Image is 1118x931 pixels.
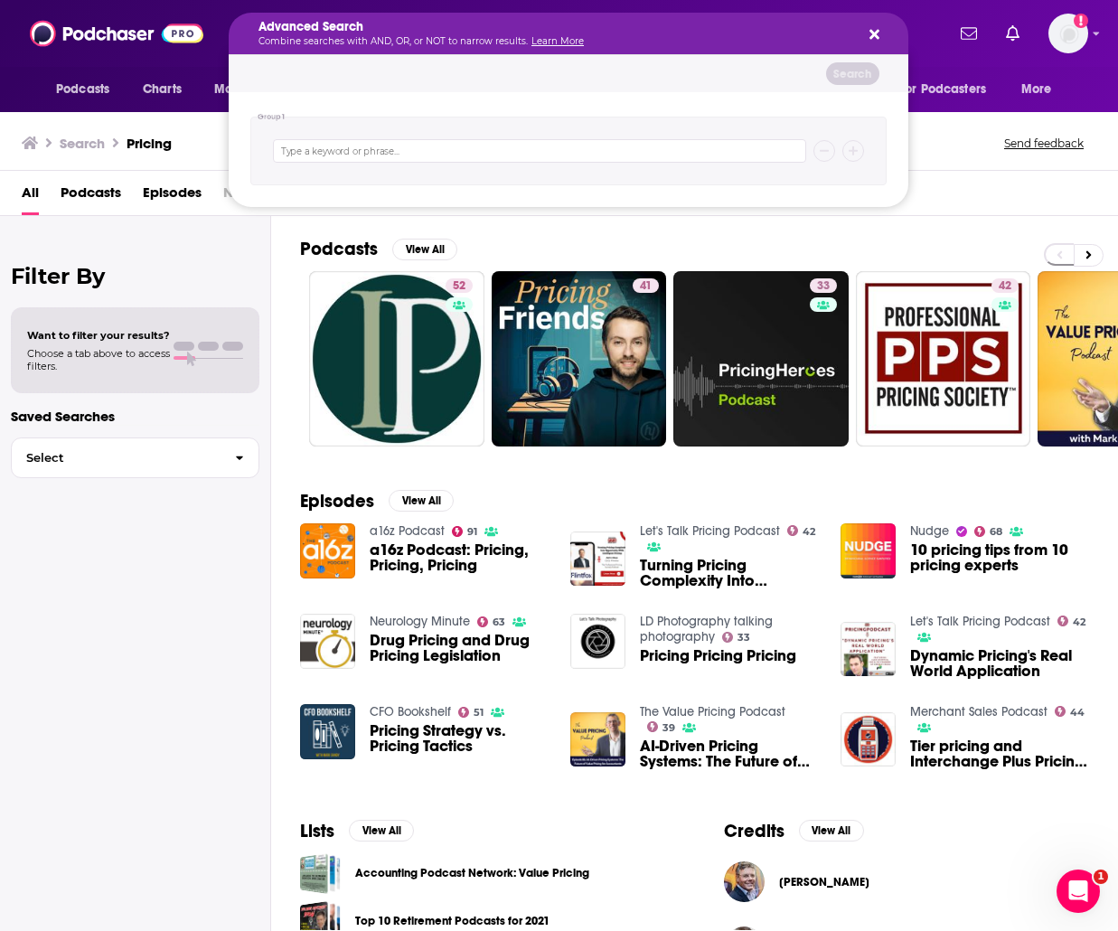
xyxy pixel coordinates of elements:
a: 10 pricing tips from 10 pricing experts [910,542,1089,573]
span: 68 [990,528,1002,536]
h4: Group 1 [258,113,286,121]
a: Dynamic Pricing's Real World Application [841,622,896,677]
button: Jon ManningJon Manning [724,853,1090,911]
h2: Lists [300,820,334,842]
p: Saved Searches [11,408,259,425]
span: Monitoring [214,77,278,102]
a: CreditsView All [724,820,864,842]
a: The Value Pricing Podcast [640,704,785,719]
a: EpisodesView All [300,490,454,513]
img: a16z Podcast: Pricing, Pricing, Pricing [300,523,355,578]
a: 41 [633,278,659,293]
button: open menu [888,72,1012,107]
a: a16z Podcast: Pricing, Pricing, Pricing [370,542,549,573]
h5: Advanced Search [258,21,850,33]
a: Accounting Podcast Network: Value Pricing [300,853,341,894]
a: Drug Pricing and Drug Pricing Legislation [370,633,549,663]
span: [PERSON_NAME] [779,875,869,889]
img: AI-Driven Pricing Systems: The Future of Value Pricing for Accountants [570,712,625,767]
h3: Search [60,135,105,152]
p: Combine searches with AND, OR, or NOT to narrow results. [258,37,850,46]
span: 42 [1073,618,1085,626]
span: 91 [467,528,477,536]
a: Tier pricing and Interchange Plus Pricing – Merchant Services Pricing [910,738,1089,769]
a: 42 [1057,616,1086,626]
h2: Episodes [300,490,374,513]
button: open menu [202,72,302,107]
a: Turning Pricing Complexity Into Opportunity With Intelligent Pricing [640,558,819,588]
span: Episodes [143,178,202,215]
span: 51 [474,709,484,717]
span: Choose a tab above to access filters. [27,347,170,372]
span: Podcasts [61,178,121,215]
span: 52 [453,277,465,296]
a: 33 [673,271,849,447]
img: Pricing Strategy vs. Pricing Tactics [300,704,355,759]
span: Logged in as ABolliger [1048,14,1088,53]
a: All [22,178,39,215]
span: 63 [493,618,505,626]
a: 33 [722,632,751,643]
span: AI-Driven Pricing Systems: The Future of Value Pricing for Accountants [640,738,819,769]
a: 39 [647,721,676,732]
h3: Pricing [127,135,172,152]
a: PodcastsView All [300,238,457,260]
span: 33 [817,277,830,296]
span: 39 [662,724,675,732]
a: Charts [131,72,193,107]
img: Drug Pricing and Drug Pricing Legislation [300,614,355,669]
a: Accounting Podcast Network: Value Pricing [355,863,589,883]
span: 42 [803,528,815,536]
a: 33 [810,278,837,293]
button: View All [392,239,457,260]
a: 42 [856,271,1031,447]
a: 52 [309,271,484,447]
a: Pricing Pricing Pricing [640,648,796,663]
div: Search podcasts, credits, & more... [246,13,925,54]
button: Send feedback [999,136,1089,151]
button: View All [349,820,414,842]
button: View All [799,820,864,842]
a: Jon Manning [779,875,869,889]
button: Show profile menu [1048,14,1088,53]
a: Dynamic Pricing's Real World Application [910,648,1089,679]
button: View All [389,490,454,512]
a: Neurology Minute [370,614,470,629]
a: Top 10 Retirement Podcasts for 2021 [355,911,550,931]
h2: Podcasts [300,238,378,260]
img: Jon Manning [724,861,765,902]
span: 41 [640,277,652,296]
a: Let's Talk Pricing Podcast [910,614,1050,629]
a: ListsView All [300,820,414,842]
a: 52 [446,278,473,293]
span: Select [12,452,221,464]
a: 42 [787,525,816,536]
img: 10 pricing tips from 10 pricing experts [841,523,896,578]
a: Let's Talk Pricing Podcast [640,523,780,539]
a: 41 [492,271,667,447]
img: Pricing Pricing Pricing [570,614,625,669]
a: 51 [458,707,484,718]
a: Learn More [531,35,584,47]
a: Pricing Strategy vs. Pricing Tactics [370,723,549,754]
a: a16z Podcast [370,523,445,539]
a: Show notifications dropdown [999,18,1027,49]
a: 42 [991,278,1019,293]
img: User Profile [1048,14,1088,53]
img: Turning Pricing Complexity Into Opportunity With Intelligent Pricing [570,531,625,587]
span: Want to filter your results? [27,329,170,342]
